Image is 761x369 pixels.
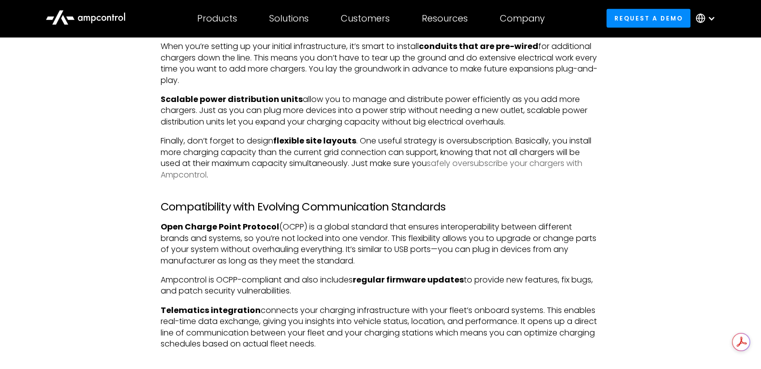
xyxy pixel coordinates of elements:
p: When you’re setting up your initial infrastructure, it’s smart to install for additional chargers... [161,41,600,86]
p: Ampcontrol is OCPP-compliant and also includes to provide new features, fix bugs, and patch secur... [161,274,600,297]
strong: conduits that are pre-wired [419,40,538,52]
strong: regular firmware updates [353,274,464,285]
div: Customers [341,13,390,24]
h3: Compatibility with Evolving Communication Standards [161,200,600,213]
p: allow you to manage and distribute power efficiently as you add more chargers. Just as you can pl... [161,94,600,127]
div: Company [500,13,545,24]
strong: Scalable power distribution units [161,93,303,105]
p: (OCPP) is a global standard that ensures interoperability between different brands and systems, s... [161,221,600,266]
div: Solutions [269,13,309,24]
p: Finally, don’t forget to design . One useful strategy is oversubscription. Basically, you install... [161,135,600,180]
div: Products [197,13,237,24]
a: safely oversubscribe your chargers with Ampcontrol [161,157,582,180]
strong: flexible site layouts [273,135,356,146]
strong: Telematics integration [161,304,261,316]
div: Resources [422,13,468,24]
p: connects your charging infrastructure with your fleet’s onboard systems. This enables real-time d... [161,305,600,350]
strong: Open Charge Point Protocol [161,221,279,232]
a: Request a demo [606,9,690,27]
